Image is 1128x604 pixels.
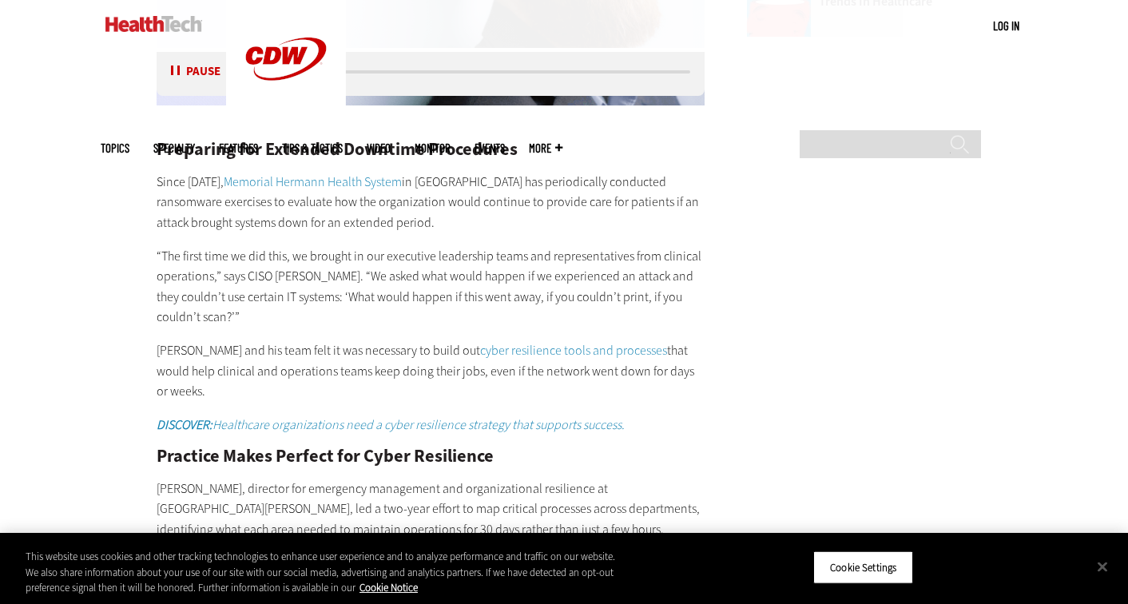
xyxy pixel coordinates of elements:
div: This website uses cookies and other tracking technologies to enhance user experience and to analy... [26,549,621,596]
p: Since [DATE], in [GEOGRAPHIC_DATA] has periodically conducted ransomware exercises to evaluate ho... [157,172,705,233]
button: Close [1085,549,1120,584]
strong: DISCOVER: [157,416,212,433]
h2: Practice Makes Perfect for Cyber Resilience [157,447,705,465]
a: cyber resilience tools and processes [480,342,667,359]
span: Specialty [153,142,195,154]
a: More information about your privacy [359,581,418,594]
p: [PERSON_NAME], director for emergency management and organizational resilience at [GEOGRAPHIC_DAT... [157,479,705,540]
p: “The first time we did this, we brought in our executive leadership teams and representatives fro... [157,246,705,328]
p: [PERSON_NAME] and his team felt it was necessary to build out that would help clinical and operat... [157,340,705,402]
span: More [529,142,562,154]
a: Log in [993,18,1019,33]
a: MonITor [415,142,451,154]
a: Memorial Hermann Health System [224,173,402,190]
a: CDW [226,105,346,122]
a: Features [219,142,258,154]
a: Tips & Tactics [282,142,343,154]
em: Healthcare organizations need a cyber resilience strategy that supports success. [157,416,625,433]
span: Topics [101,142,129,154]
a: Video [367,142,391,154]
a: DISCOVER:Healthcare organizations need a cyber resilience strategy that supports success. [157,416,625,433]
img: Home [105,16,202,32]
div: User menu [993,18,1019,34]
button: Cookie Settings [813,550,913,584]
a: Events [475,142,505,154]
